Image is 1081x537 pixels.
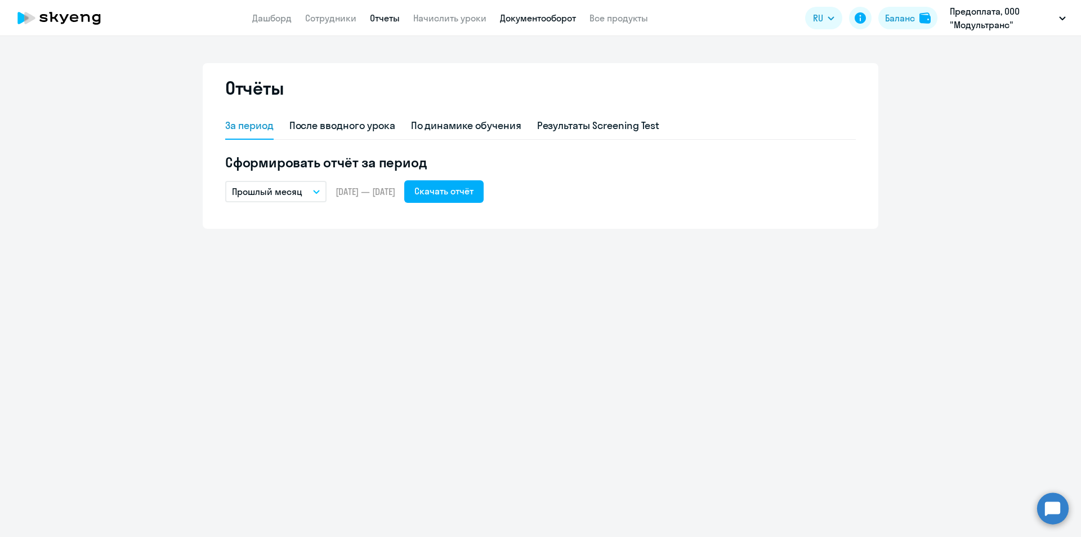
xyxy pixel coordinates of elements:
button: Скачать отчёт [404,180,484,203]
p: Предоплата, ООО "Модультранс" [950,5,1055,32]
span: [DATE] — [DATE] [336,185,395,198]
div: Результаты Screening Test [537,118,660,133]
button: Прошлый месяц [225,181,327,202]
a: Сотрудники [305,12,356,24]
a: Все продукты [589,12,648,24]
div: После вводного урока [289,118,395,133]
h5: Сформировать отчёт за период [225,153,856,171]
p: Прошлый месяц [232,185,302,198]
span: RU [813,11,823,25]
div: По динамике обучения [411,118,521,133]
img: balance [919,12,931,24]
h2: Отчёты [225,77,284,99]
button: Балансbalance [878,7,937,29]
a: Начислить уроки [413,12,486,24]
button: RU [805,7,842,29]
a: Документооборот [500,12,576,24]
div: За период [225,118,274,133]
div: Скачать отчёт [414,184,474,198]
a: Дашборд [252,12,292,24]
a: Отчеты [370,12,400,24]
button: Предоплата, ООО "Модультранс" [944,5,1071,32]
div: Баланс [885,11,915,25]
